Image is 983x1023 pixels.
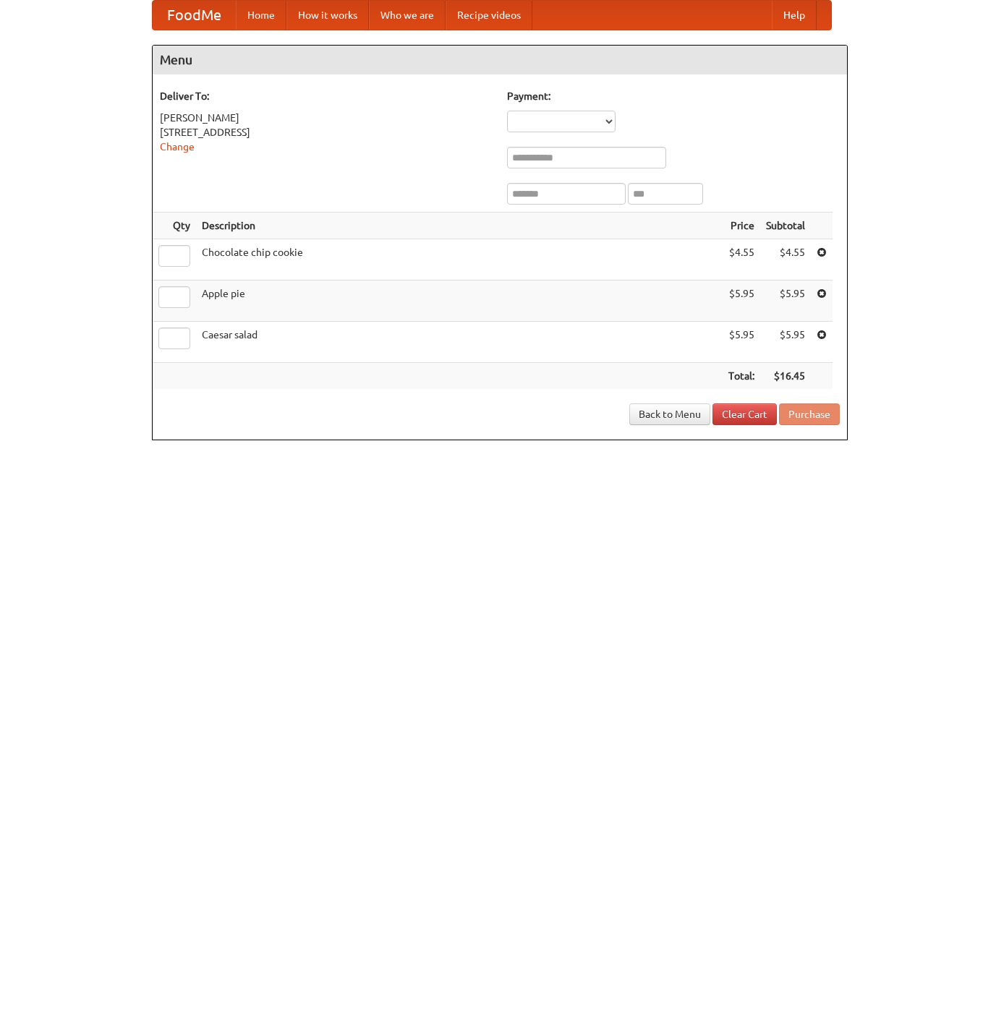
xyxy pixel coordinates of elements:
[723,213,760,239] th: Price
[723,281,760,322] td: $5.95
[160,89,493,103] h5: Deliver To:
[760,322,811,363] td: $5.95
[760,213,811,239] th: Subtotal
[286,1,369,30] a: How it works
[772,1,817,30] a: Help
[723,239,760,281] td: $4.55
[446,1,532,30] a: Recipe videos
[779,403,840,425] button: Purchase
[196,322,723,363] td: Caesar salad
[160,141,195,153] a: Change
[760,281,811,322] td: $5.95
[723,363,760,390] th: Total:
[236,1,286,30] a: Home
[153,213,196,239] th: Qty
[369,1,446,30] a: Who we are
[507,89,840,103] h5: Payment:
[196,213,723,239] th: Description
[712,403,777,425] a: Clear Cart
[760,239,811,281] td: $4.55
[153,1,236,30] a: FoodMe
[196,281,723,322] td: Apple pie
[153,46,847,74] h4: Menu
[629,403,710,425] a: Back to Menu
[160,125,493,140] div: [STREET_ADDRESS]
[723,322,760,363] td: $5.95
[760,363,811,390] th: $16.45
[160,111,493,125] div: [PERSON_NAME]
[196,239,723,281] td: Chocolate chip cookie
